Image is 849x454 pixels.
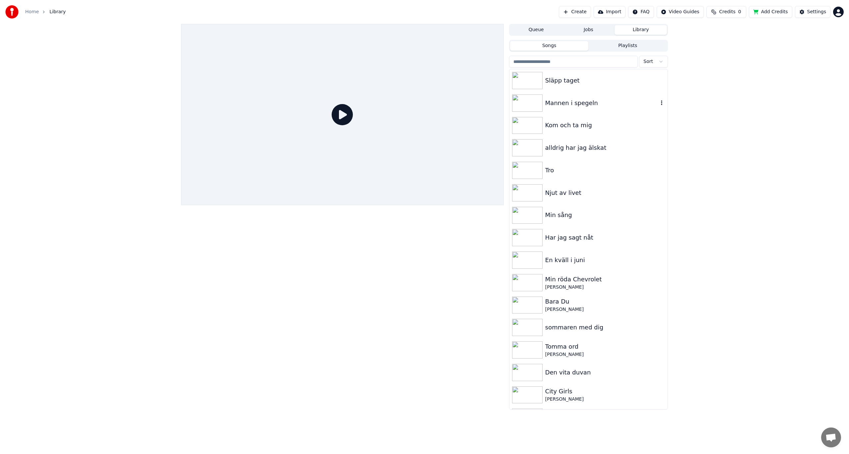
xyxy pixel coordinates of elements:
[706,6,746,18] button: Credits0
[588,41,667,51] button: Playlists
[545,323,665,332] div: sommaren med dig
[5,5,19,19] img: youka
[562,25,615,35] button: Jobs
[510,41,589,51] button: Songs
[545,188,665,198] div: Njut av livet
[49,9,66,15] span: Library
[545,368,665,377] div: Den vita duvan
[628,6,654,18] button: FAQ
[510,25,562,35] button: Queue
[643,58,653,65] span: Sort
[594,6,625,18] button: Import
[657,6,704,18] button: Video Guides
[749,6,792,18] button: Add Credits
[545,76,665,85] div: Släpp taget
[559,6,591,18] button: Create
[545,98,658,108] div: Mannen i spegeln
[545,166,665,175] div: Tro
[545,396,665,403] div: [PERSON_NAME]
[545,275,665,284] div: Min röda Chevrolet
[821,427,841,447] div: Öppna chatt
[545,306,665,313] div: [PERSON_NAME]
[545,342,665,351] div: Tomma ord
[545,255,665,265] div: En kväll i juni
[795,6,830,18] button: Settings
[25,9,66,15] nav: breadcrumb
[545,351,665,358] div: [PERSON_NAME]
[25,9,39,15] a: Home
[545,387,665,396] div: City Girls
[545,284,665,291] div: [PERSON_NAME]
[545,210,665,220] div: Min sång
[545,121,665,130] div: Kom och ta mig
[545,233,665,242] div: Har jag sagt nåt
[738,9,741,15] span: 0
[615,25,667,35] button: Library
[807,9,826,15] div: Settings
[545,297,665,306] div: Bara Du
[719,9,735,15] span: Credits
[545,143,665,152] div: alldrig har jag älskat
